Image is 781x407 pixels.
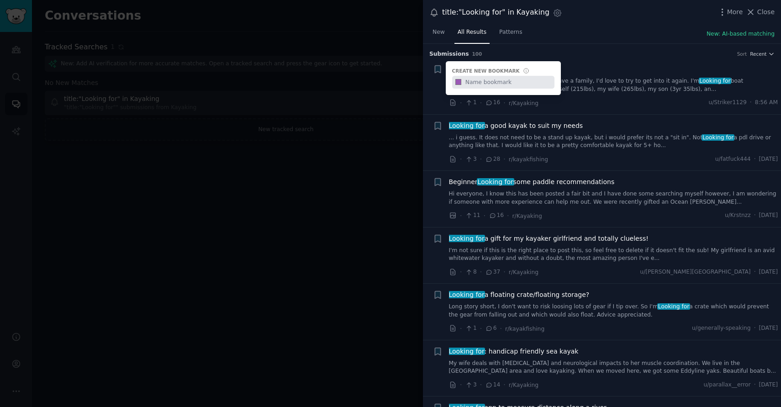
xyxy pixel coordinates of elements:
span: · [503,154,505,164]
a: My wife deals with [MEDICAL_DATA] and neurological impacts to her muscle coordination. We live in... [449,359,778,375]
span: · [503,380,505,390]
span: u/generally-speaking [692,324,751,333]
span: · [460,154,462,164]
span: [DATE] [759,268,778,276]
a: ...ved doing it as a kid and now that I have a family, I'd love to try to get into it again. I'mL... [449,77,778,93]
span: · [754,268,756,276]
span: 14 [485,381,500,389]
a: Patterns [496,25,525,44]
span: [DATE] [759,155,778,164]
span: [DATE] [759,211,778,220]
div: Sort [737,51,747,57]
span: · [503,98,505,108]
span: New [433,28,445,37]
a: Looking fora floating crate/floating storage? [449,290,590,300]
span: Beginner some paddle recommendations [449,177,615,187]
span: u/Striker1129 [708,99,746,107]
span: r/Kayaking [509,382,538,388]
span: Looking for [657,303,690,310]
button: Close [746,7,775,17]
span: u/Krstnzz [725,211,751,220]
span: All Results [458,28,486,37]
span: 1 [465,99,476,107]
span: Close [757,7,775,17]
span: 37 [485,268,500,276]
span: Looking for [702,134,734,141]
a: Looking fora good kayak to suit my needs [449,121,583,131]
span: More [727,7,743,17]
span: [DATE] [759,381,778,389]
span: u/fatfuck444 [715,155,751,164]
span: · [460,267,462,277]
a: Looking for: handicap friendly sea kayak [449,347,579,356]
span: Looking for [448,291,485,298]
a: Long story short, I don't want to risk loosing lots of gear if I tip over. So I'mLooking fora cra... [449,303,778,319]
button: More [718,7,743,17]
a: BeginnerLooking forsome paddle recommendations [449,177,615,187]
a: Looking fora gift for my kayaker girlfriend and totally clueless! [449,234,649,243]
span: 3 [465,155,476,164]
span: · [754,155,756,164]
span: 3 [465,381,476,389]
span: · [460,98,462,108]
span: r/Kayaking [512,213,542,219]
a: All Results [454,25,490,44]
span: 1 [465,324,476,333]
span: · [480,324,482,333]
span: u/[PERSON_NAME][GEOGRAPHIC_DATA] [640,268,750,276]
span: Submission s [429,50,469,58]
span: r/Kayaking [509,100,538,106]
span: r/Kayaking [509,269,538,275]
span: · [500,324,502,333]
span: · [507,211,509,221]
div: title:"Looking for" in Kayaking [442,7,549,18]
span: r/kayakfishing [509,156,548,163]
a: Hi everyone, I know this has been posted a fair bit and I have done some searching myself however... [449,190,778,206]
span: · [754,381,756,389]
span: · [480,154,482,164]
button: New: AI-based matching [707,30,775,38]
span: · [460,324,462,333]
a: I'm not sure if this is the right place to post this, so feel free to delete if it doesn't fit th... [449,247,778,263]
span: · [484,211,485,221]
span: 28 [485,155,500,164]
span: Looking for [477,178,514,185]
span: · [460,380,462,390]
span: · [480,380,482,390]
span: Looking for [699,78,732,84]
span: · [480,98,482,108]
a: New [429,25,448,44]
span: Looking for [448,348,485,355]
span: 16 [489,211,504,220]
span: Looking for [448,235,485,242]
span: : handicap friendly sea kayak [449,347,579,356]
span: · [503,267,505,277]
a: ... i guess. It does not need to be a stand up kayak, but i would prefer its not a "sit in". NotL... [449,134,778,150]
span: a gift for my kayaker girlfriend and totally clueless! [449,234,649,243]
span: a floating crate/floating storage? [449,290,590,300]
span: · [460,211,462,221]
span: · [754,324,756,333]
span: · [750,99,752,107]
input: Name bookmark [464,76,554,89]
span: r/kayakfishing [505,326,544,332]
span: Patterns [499,28,522,37]
span: Recent [750,51,766,57]
span: 100 [472,51,482,57]
span: 16 [485,99,500,107]
button: Recent [750,51,775,57]
span: [DATE] [759,324,778,333]
div: Create new bookmark [452,68,520,74]
span: a good kayak to suit my needs [449,121,583,131]
span: 8:56 AM [755,99,778,107]
span: · [480,267,482,277]
span: u/parallax__error [703,381,750,389]
span: 6 [485,324,496,333]
span: 8 [465,268,476,276]
span: · [754,211,756,220]
span: 11 [465,211,480,220]
span: Looking for [448,122,485,129]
